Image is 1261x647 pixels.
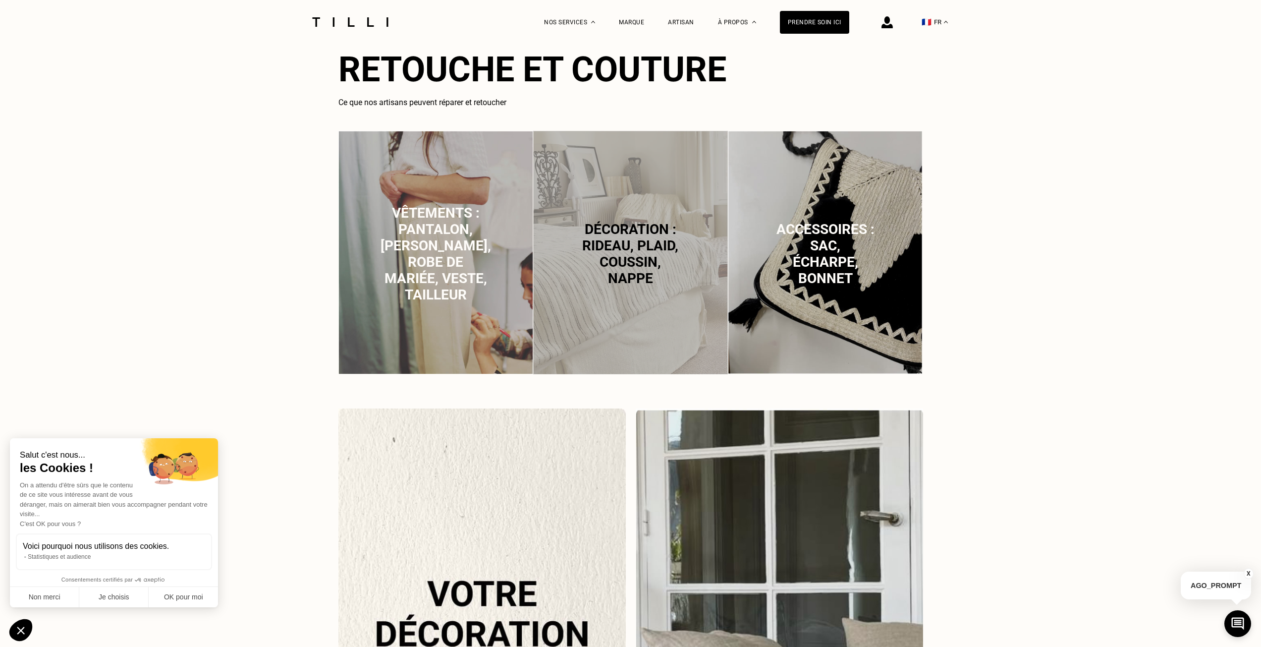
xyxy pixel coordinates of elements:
span: 🇫🇷 [922,17,932,27]
h3: Ce que nos artisans peuvent réparer et retoucher [338,98,923,107]
img: menu déroulant [944,21,948,23]
img: Vêtements : pantalon, jean, robe de mariée, veste, tailleur [338,131,533,374]
a: Artisan [668,19,694,26]
span: Accessoires : sac, écharpe, bonnet [776,221,875,287]
span: Vêtements : pantalon, [PERSON_NAME], robe de mariée, veste, tailleur [381,205,491,303]
img: Accessoires : sac, écharpe, bonnet [728,131,923,374]
a: Prendre soin ici [780,11,849,34]
span: Décoration : rideau, plaid, coussin, nappe [582,221,678,287]
img: Menu déroulant [591,21,595,23]
p: AGO_PROMPT [1181,572,1251,599]
h2: Retouche et couture [338,49,923,90]
img: icône connexion [881,16,893,28]
img: Logo du service de couturière Tilli [309,17,392,27]
button: X [1244,568,1254,579]
a: Marque [619,19,644,26]
img: Menu déroulant à propos [752,21,756,23]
